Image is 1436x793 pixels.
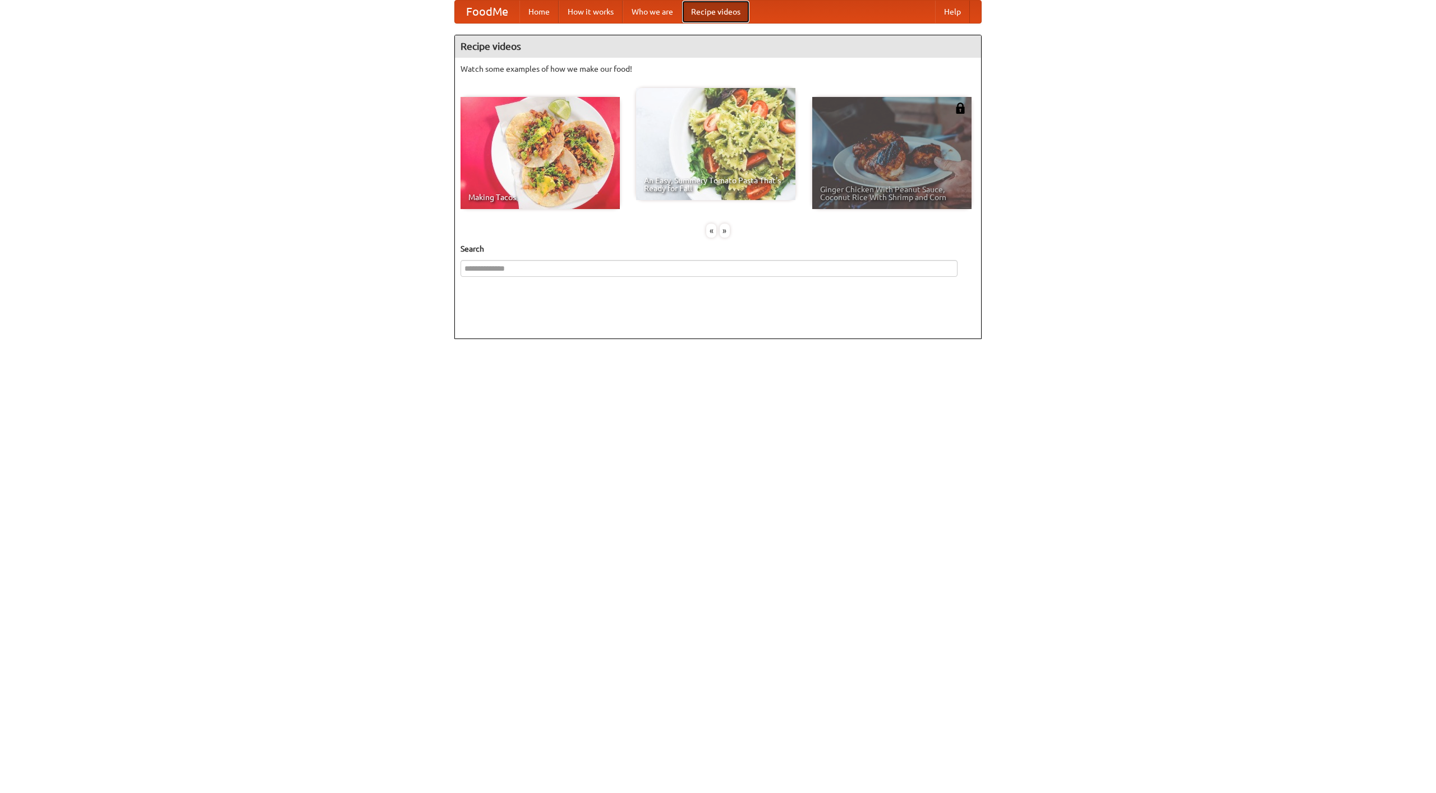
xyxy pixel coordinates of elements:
h4: Recipe videos [455,35,981,58]
a: FoodMe [455,1,519,23]
a: Making Tacos [461,97,620,209]
a: Recipe videos [682,1,749,23]
p: Watch some examples of how we make our food! [461,63,975,75]
h5: Search [461,243,975,254]
a: An Easy, Summery Tomato Pasta That's Ready for Fall [636,88,795,200]
a: Help [935,1,970,23]
span: An Easy, Summery Tomato Pasta That's Ready for Fall [644,177,788,192]
a: Who we are [623,1,682,23]
img: 483408.png [955,103,966,114]
a: How it works [559,1,623,23]
a: Home [519,1,559,23]
span: Making Tacos [468,193,612,201]
div: » [720,224,730,238]
div: « [706,224,716,238]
